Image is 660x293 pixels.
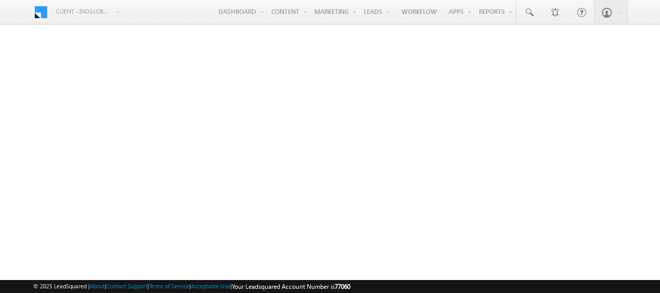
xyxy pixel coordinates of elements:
span: © 2025 LeadSquared | | | | | [33,282,350,291]
a: About [90,283,105,289]
a: Acceptable Use [191,283,230,289]
a: Contact Support [106,283,147,289]
span: Your Leadsquared Account Number is [232,283,350,290]
a: Terms of Service [149,283,189,289]
span: Client - indglobal1 (77060) [56,6,111,17]
span: 77060 [335,283,350,290]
